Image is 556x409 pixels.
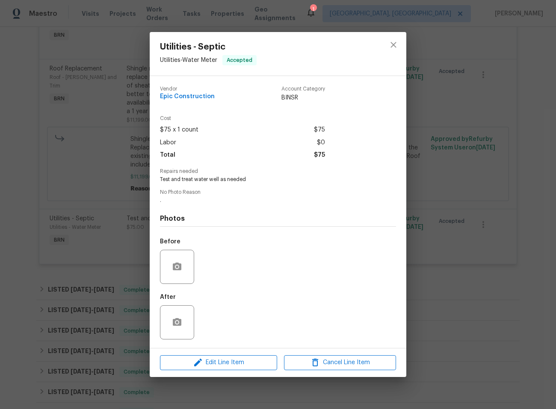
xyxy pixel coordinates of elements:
span: $75 [314,124,325,136]
span: $0 [317,137,325,149]
span: $75 [314,149,325,161]
div: 1 [310,5,316,14]
span: Edit Line Item [163,357,275,368]
span: Labor [160,137,176,149]
span: Cancel Line Item [287,357,393,368]
span: Vendor [160,86,215,92]
span: Epic Construction [160,93,215,100]
h4: Photos [160,214,396,223]
span: . [160,197,373,204]
button: Edit Line Item [160,355,277,370]
h5: After [160,294,176,300]
button: Cancel Line Item [284,355,396,370]
span: Accepted [223,56,256,64]
span: Test and treat water well as needed [160,176,373,183]
span: No Photo Reason [160,190,396,195]
span: Total [160,149,175,161]
span: BINSR [281,93,325,102]
h5: Before [160,239,180,245]
span: Utilities - Water Meter [160,57,217,63]
span: Cost [160,116,325,121]
button: close [383,35,404,55]
span: $75 x 1 count [160,124,198,136]
span: Repairs needed [160,169,396,174]
span: Account Category [281,86,325,92]
span: Utilities - Septic [160,42,257,52]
